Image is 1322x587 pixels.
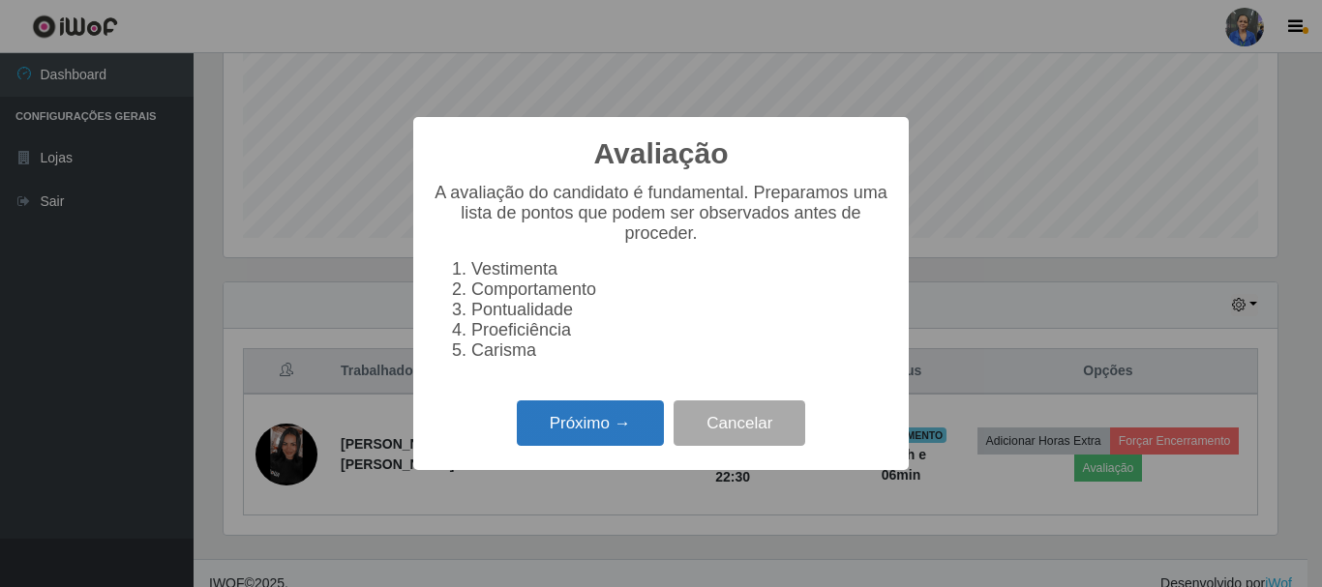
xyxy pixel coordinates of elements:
[471,279,889,300] li: Comportamento
[471,300,889,320] li: Pontualidade
[433,183,889,244] p: A avaliação do candidato é fundamental. Preparamos uma lista de pontos que podem ser observados a...
[471,259,889,279] li: Vestimenta
[594,136,729,171] h2: Avaliação
[674,400,805,446] button: Cancelar
[471,320,889,340] li: Proeficiência
[471,340,889,361] li: Carisma
[517,400,664,446] button: Próximo →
